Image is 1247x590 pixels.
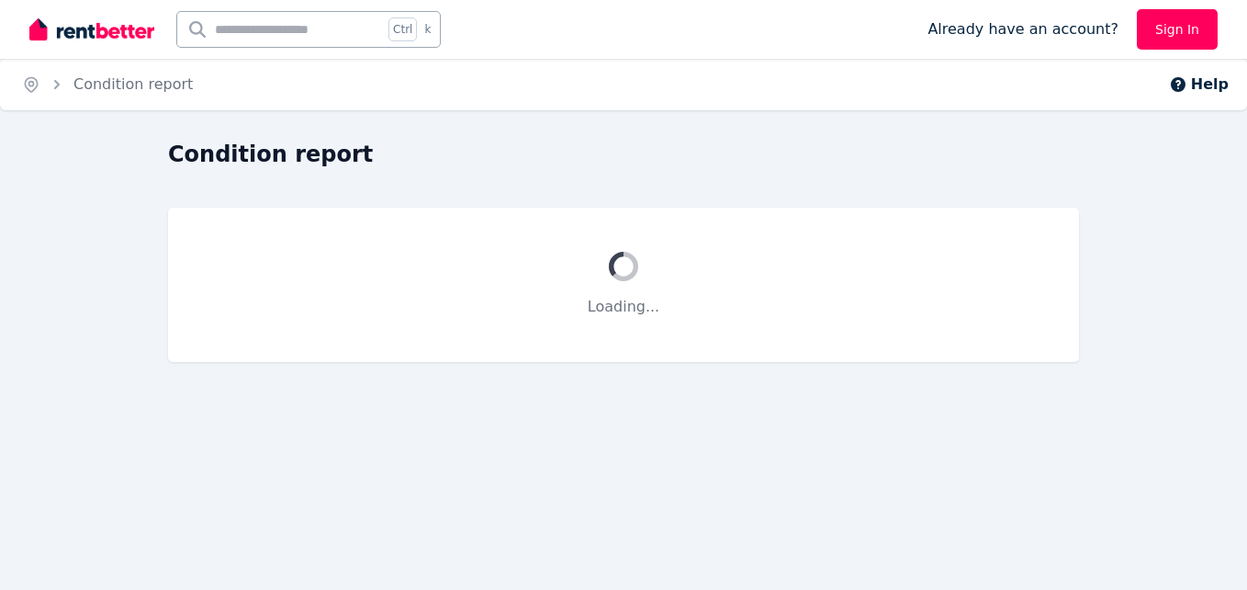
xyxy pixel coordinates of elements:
[927,18,1118,40] span: Already have an account?
[168,140,373,169] h1: Condition report
[1137,9,1218,50] a: Sign In
[29,16,154,43] img: RentBetter
[212,296,1035,318] p: Loading...
[388,17,417,41] span: Ctrl
[73,75,193,93] a: Condition report
[1169,74,1229,96] button: Help
[424,22,431,37] span: k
